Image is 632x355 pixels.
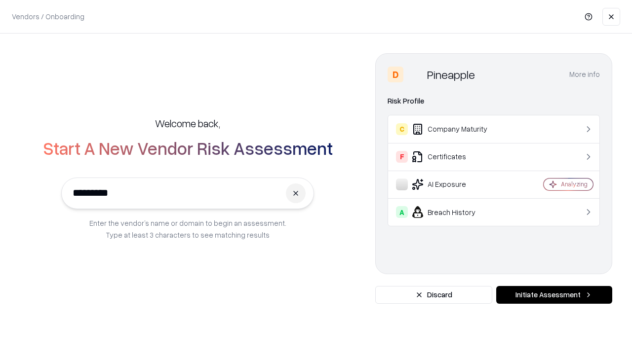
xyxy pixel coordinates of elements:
[396,151,408,163] div: F
[561,180,588,188] div: Analyzing
[496,286,612,304] button: Initiate Assessment
[12,11,84,22] p: Vendors / Onboarding
[375,286,492,304] button: Discard
[396,151,514,163] div: Certificates
[427,67,475,82] div: Pineapple
[89,217,286,241] p: Enter the vendor’s name or domain to begin an assessment. Type at least 3 characters to see match...
[388,67,403,82] div: D
[407,67,423,82] img: Pineapple
[396,123,514,135] div: Company Maturity
[43,138,333,158] h2: Start A New Vendor Risk Assessment
[396,178,514,190] div: AI Exposure
[396,206,408,218] div: A
[396,206,514,218] div: Breach History
[396,123,408,135] div: C
[155,116,220,130] h5: Welcome back,
[569,66,600,83] button: More info
[388,95,600,107] div: Risk Profile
